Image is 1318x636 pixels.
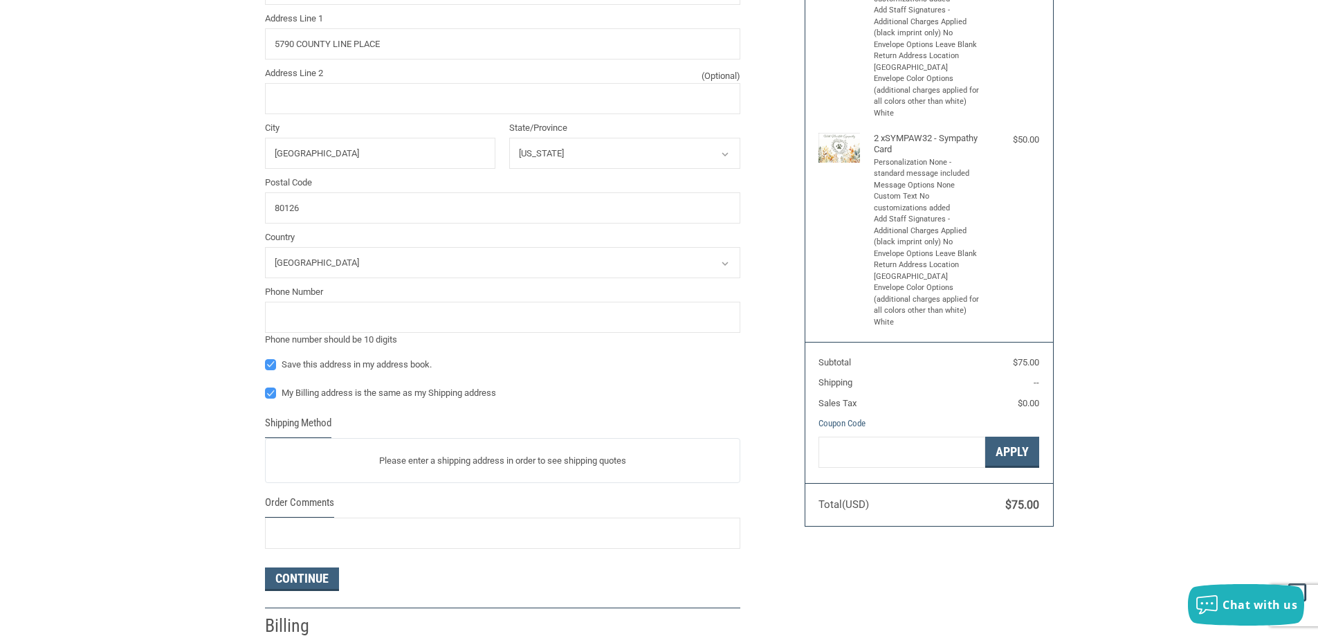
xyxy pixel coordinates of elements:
[874,51,981,73] li: Return Address Location [GEOGRAPHIC_DATA]
[265,176,740,190] label: Postal Code
[702,69,740,83] small: (Optional)
[1005,498,1039,511] span: $75.00
[874,5,981,39] li: Add Staff Signatures - Additional Charges Applied (black imprint only) No
[265,495,334,518] legend: Order Comments
[874,39,981,51] li: Envelope Options Leave Blank
[1018,398,1039,408] span: $0.00
[265,66,740,80] label: Address Line 2
[984,133,1039,147] div: $50.00
[985,437,1039,468] button: Apply
[874,73,981,119] li: Envelope Color Options (additional charges applied for all colors other than white) White
[818,398,857,408] span: Sales Tax
[265,359,740,370] label: Save this address in my address book.
[874,214,981,248] li: Add Staff Signatures - Additional Charges Applied (black imprint only) No
[265,415,331,438] legend: Shipping Method
[265,285,740,299] label: Phone Number
[818,437,985,468] input: Gift Certificate or Coupon Code
[1034,377,1039,388] span: --
[874,260,981,282] li: Return Address Location [GEOGRAPHIC_DATA]
[265,12,740,26] label: Address Line 1
[1223,597,1297,612] span: Chat with us
[1188,584,1304,626] button: Chat with us
[818,418,866,428] a: Coupon Code
[265,333,740,347] div: Phone number should be 10 digits
[266,447,740,474] p: Please enter a shipping address in order to see shipping quotes
[509,121,740,135] label: State/Province
[265,388,740,399] label: My Billing address is the same as my Shipping address
[874,248,981,260] li: Envelope Options Leave Blank
[818,498,869,511] span: Total (USD)
[874,133,981,156] h4: 2 x SYMPAW32 - Sympathy Card
[265,121,496,135] label: City
[874,157,981,180] li: Personalization None - standard message included
[818,357,851,367] span: Subtotal
[874,180,981,192] li: Message Options None
[818,377,852,388] span: Shipping
[265,567,339,591] button: Continue
[874,191,981,214] li: Custom Text No customizations added
[874,282,981,328] li: Envelope Color Options (additional charges applied for all colors other than white) White
[1013,357,1039,367] span: $75.00
[265,230,740,244] label: Country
